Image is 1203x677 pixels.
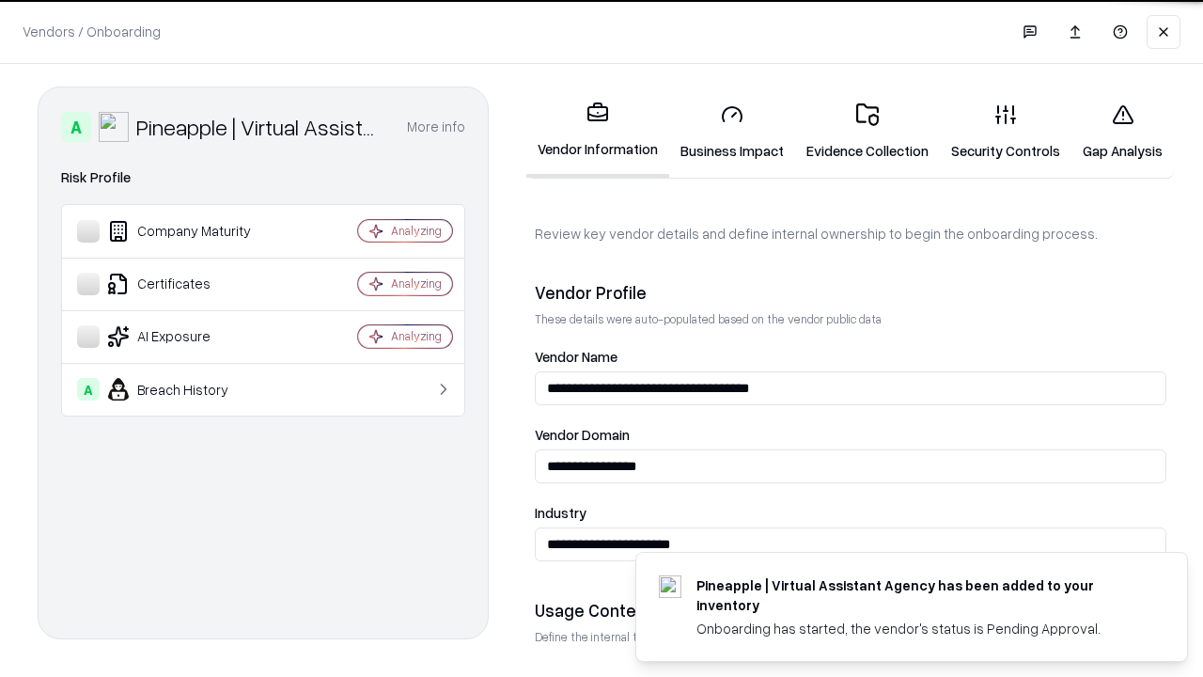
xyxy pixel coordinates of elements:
[136,112,384,142] div: Pineapple | Virtual Assistant Agency
[535,350,1166,364] label: Vendor Name
[77,378,302,401] div: Breach History
[535,311,1166,327] p: These details were auto-populated based on the vendor public data
[391,328,442,344] div: Analyzing
[99,112,129,142] img: Pineapple | Virtual Assistant Agency
[696,619,1142,638] div: Onboarding has started, the vendor's status is Pending Approval.
[795,88,940,176] a: Evidence Collection
[535,281,1166,304] div: Vendor Profile
[535,629,1166,645] p: Define the internal team and reason for using this vendor. This helps assess business relevance a...
[535,506,1166,520] label: Industry
[61,166,465,189] div: Risk Profile
[391,223,442,239] div: Analyzing
[1071,88,1174,176] a: Gap Analysis
[407,110,465,144] button: More info
[696,575,1142,615] div: Pineapple | Virtual Assistant Agency has been added to your inventory
[526,87,669,178] a: Vendor Information
[77,378,100,401] div: A
[659,575,681,598] img: trypineapple.com
[77,273,302,295] div: Certificates
[77,325,302,348] div: AI Exposure
[669,88,795,176] a: Business Impact
[23,22,161,41] p: Vendors / Onboarding
[391,276,442,291] div: Analyzing
[535,224,1166,244] p: Review key vendor details and define internal ownership to begin the onboarding process.
[535,599,1166,622] div: Usage Context
[535,428,1166,442] label: Vendor Domain
[61,112,91,142] div: A
[77,220,302,243] div: Company Maturity
[940,88,1071,176] a: Security Controls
